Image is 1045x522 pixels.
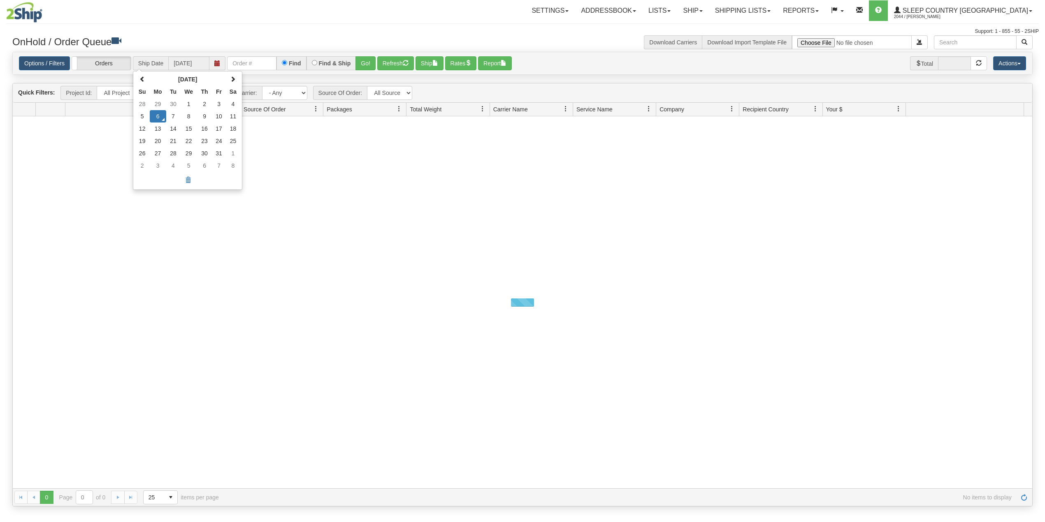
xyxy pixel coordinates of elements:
label: Find [289,60,301,66]
span: Page sizes drop down [143,490,178,504]
span: Total [910,56,938,70]
button: Go! [355,56,376,70]
a: Ship [677,0,708,21]
span: items per page [143,490,219,504]
a: Service Name filter column settings [642,102,656,116]
td: 6 [150,110,166,122]
a: Reports [777,0,825,21]
input: Search [934,35,1017,49]
span: Sleep Country [GEOGRAPHIC_DATA] [901,7,1028,14]
span: Next Month [230,76,236,82]
td: 30 [197,147,212,159]
td: 1 [226,147,240,159]
button: Rates [445,56,477,70]
div: Support: 1 - 855 - 55 - 2SHIP [6,28,1039,35]
button: Report [478,56,512,70]
input: Import [792,35,912,49]
td: 7 [212,159,226,172]
td: 17 [212,122,226,135]
a: Sleep Country [GEOGRAPHIC_DATA] 2044 / [PERSON_NAME] [888,0,1038,21]
label: Find & Ship [319,60,351,66]
span: Company [660,105,684,113]
td: 5 [180,159,197,172]
td: 31 [212,147,226,159]
td: 24 [212,135,226,147]
td: 2 [197,98,212,110]
span: Your $ [826,105,843,113]
a: Download Carriers [649,39,697,46]
span: Source Of Order: [313,86,367,100]
span: Packages [327,105,352,113]
td: 15 [180,122,197,135]
td: 19 [135,135,150,147]
th: Sa [226,85,240,98]
span: Project Id: [60,86,97,100]
button: Refresh [377,56,414,70]
td: 27 [150,147,166,159]
button: Ship [416,56,444,70]
a: Your $ filter column settings [892,102,906,116]
span: Previous Month [139,76,145,82]
span: Page 0 [40,491,53,504]
th: Th [197,85,212,98]
td: 11 [226,110,240,122]
td: 7 [166,110,181,122]
th: Su [135,85,150,98]
a: Company filter column settings [725,102,739,116]
td: 3 [212,98,226,110]
td: 13 [150,122,166,135]
a: Recipient Country filter column settings [808,102,822,116]
td: 1 [180,98,197,110]
th: Mo [150,85,166,98]
a: Options / Filters [19,56,70,70]
iframe: chat widget [1026,219,1044,303]
td: 28 [166,147,181,159]
td: 25 [226,135,240,147]
th: Select Month [150,73,226,85]
label: Quick Filters: [18,88,55,97]
span: 2044 / [PERSON_NAME] [894,13,956,21]
td: 22 [180,135,197,147]
td: 8 [226,159,240,172]
span: Carrier Name [493,105,528,113]
td: 14 [166,122,181,135]
div: grid toolbar [13,83,1032,103]
span: Total Weight [410,105,441,113]
td: 8 [180,110,197,122]
td: 4 [226,98,240,110]
td: 29 [180,147,197,159]
h3: OnHold / Order Queue [12,35,516,47]
span: Page of 0 [59,490,106,504]
span: Ship Date [133,56,168,70]
button: Search [1016,35,1033,49]
td: 21 [166,135,181,147]
a: Download Import Template File [707,39,787,46]
th: We [180,85,197,98]
td: 18 [226,122,240,135]
td: 16 [197,122,212,135]
label: Orders [72,57,131,70]
td: 30 [166,98,181,110]
td: 9 [197,110,212,122]
span: Source Of Order [244,105,286,113]
a: Source Of Order filter column settings [309,102,323,116]
td: 20 [150,135,166,147]
button: Actions [993,56,1026,70]
a: Shipping lists [709,0,777,21]
a: Refresh [1017,491,1031,504]
td: 3 [150,159,166,172]
img: logo2044.jpg [6,2,42,23]
span: Recipient Country [743,105,788,113]
a: Total Weight filter column settings [476,102,490,116]
a: Packages filter column settings [392,102,406,116]
td: 26 [135,147,150,159]
span: Service Name [576,105,613,113]
a: Carrier Name filter column settings [559,102,573,116]
td: 12 [135,122,150,135]
input: Order # [227,56,276,70]
td: 4 [166,159,181,172]
a: Addressbook [575,0,642,21]
td: 10 [212,110,226,122]
span: Carrier: [232,86,262,100]
a: Clear selection [135,175,242,186]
